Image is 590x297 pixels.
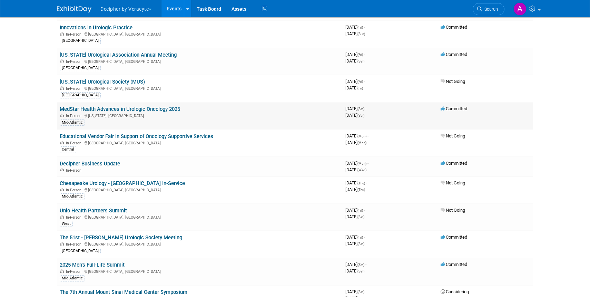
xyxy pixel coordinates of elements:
span: [DATE] [345,289,366,294]
span: Committed [441,52,467,57]
img: In-Person Event [60,168,64,172]
img: In-Person Event [60,269,64,273]
span: In-Person [66,86,83,91]
span: In-Person [66,188,83,192]
span: Committed [441,25,467,30]
span: (Mon) [357,162,366,165]
span: [DATE] [345,187,365,192]
span: - [365,106,366,111]
span: - [365,289,366,294]
span: [DATE] [345,262,366,267]
div: [GEOGRAPHIC_DATA], [GEOGRAPHIC_DATA] [60,85,340,91]
img: In-Person Event [60,32,64,36]
div: [GEOGRAPHIC_DATA], [GEOGRAPHIC_DATA] [60,140,340,145]
span: - [364,208,365,213]
span: - [364,234,365,240]
a: [US_STATE] Urological Association Annual Meeting [60,52,177,58]
div: [GEOGRAPHIC_DATA] [60,38,101,44]
a: The 7th Annual Mount Sinai Medical Center Symposium [60,289,187,295]
span: (Sat) [357,263,364,267]
span: [DATE] [345,180,367,185]
span: In-Person [66,59,83,64]
img: In-Person Event [60,188,64,191]
img: In-Person Event [60,242,64,246]
span: [DATE] [345,161,368,166]
span: Not Going [441,180,465,185]
span: (Fri) [357,209,363,212]
a: 2025 Men's Full-Life Summit [60,262,125,268]
span: - [364,52,365,57]
div: [GEOGRAPHIC_DATA] [60,92,101,98]
div: Mid-Atlantic [60,275,85,281]
span: (Sun) [357,32,365,36]
span: [DATE] [345,52,365,57]
span: [DATE] [345,234,365,240]
span: (Fri) [357,53,363,57]
a: [US_STATE] Urological Society (MUS) [60,79,145,85]
span: (Thu) [357,181,365,185]
span: [DATE] [345,25,365,30]
img: In-Person Event [60,141,64,144]
span: In-Person [66,215,83,220]
span: (Fri) [357,236,363,239]
div: [GEOGRAPHIC_DATA], [GEOGRAPHIC_DATA] [60,268,340,274]
div: [GEOGRAPHIC_DATA], [GEOGRAPHIC_DATA] [60,31,340,37]
span: (Sat) [357,107,364,111]
span: Committed [441,262,467,267]
span: [DATE] [345,268,364,274]
span: In-Person [66,114,83,118]
span: In-Person [66,269,83,274]
span: Considering [441,289,469,294]
a: MedStar Health Advances in Urologic Oncology 2025 [60,106,180,112]
span: [DATE] [345,241,364,246]
span: [DATE] [345,58,364,64]
a: Unio Health Partners Summit [60,208,127,214]
span: - [367,133,368,138]
a: Search [473,3,504,15]
span: Committed [441,106,467,111]
span: - [365,262,366,267]
a: Educational Vendor Fair in Support of Oncology Supportive Services [60,133,213,140]
span: [DATE] [345,85,363,90]
div: [GEOGRAPHIC_DATA], [GEOGRAPHIC_DATA] [60,214,340,220]
span: (Fri) [357,86,363,90]
span: [DATE] [345,31,365,36]
div: Central [60,146,76,153]
span: (Sat) [357,114,364,117]
span: [DATE] [345,167,366,172]
img: In-Person Event [60,215,64,219]
span: - [366,180,367,185]
img: In-Person Event [60,59,64,63]
img: ExhibitDay [57,6,91,13]
div: [GEOGRAPHIC_DATA], [GEOGRAPHIC_DATA] [60,241,340,247]
div: West [60,221,73,227]
span: Not Going [441,79,465,84]
span: In-Person [66,32,83,37]
span: [DATE] [345,113,364,118]
span: [DATE] [345,106,366,111]
span: (Fri) [357,26,363,29]
img: In-Person Event [60,86,64,90]
span: - [367,161,368,166]
span: In-Person [66,168,83,173]
div: [GEOGRAPHIC_DATA] [60,65,101,71]
div: Mid-Atlantic [60,119,85,126]
span: (Wed) [357,168,366,172]
img: Amy Wahba [513,2,527,16]
div: Mid-Atlantic [60,193,85,200]
span: (Sat) [357,242,364,246]
img: In-Person Event [60,114,64,117]
span: [DATE] [345,133,368,138]
a: The 51st - [PERSON_NAME] Urologic Society Meeting [60,234,182,241]
span: (Sat) [357,290,364,294]
span: Not Going [441,208,465,213]
div: [GEOGRAPHIC_DATA] [60,248,101,254]
span: (Sat) [357,59,364,63]
span: [DATE] [345,79,365,84]
span: In-Person [66,141,83,145]
span: (Sat) [357,269,364,273]
span: (Mon) [357,141,366,145]
span: Committed [441,161,467,166]
a: Chesapeake Urology - [GEOGRAPHIC_DATA] In-Service [60,180,185,186]
span: Search [482,7,498,12]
